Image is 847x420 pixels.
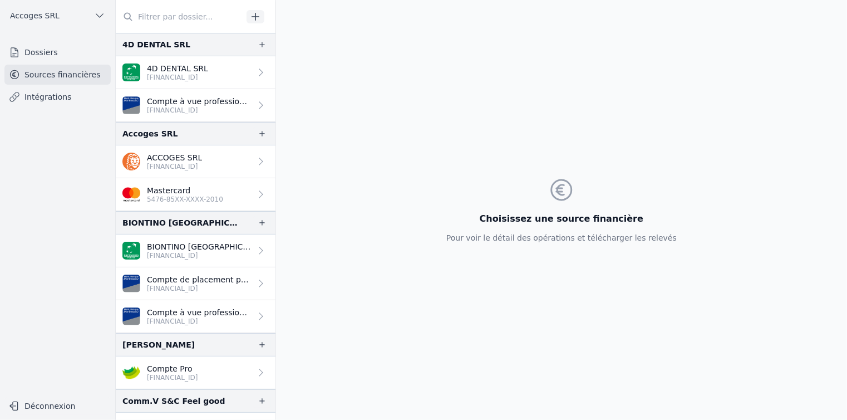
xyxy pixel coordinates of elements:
span: Accoges SRL [10,10,60,21]
div: BIONTINO [GEOGRAPHIC_DATA] SRL [122,216,240,229]
div: 4D DENTAL SRL [122,38,190,51]
div: [PERSON_NAME] [122,338,195,351]
p: [FINANCIAL_ID] [147,162,202,171]
p: Mastercard [147,185,223,196]
a: Dossiers [4,42,111,62]
img: VAN_BREDA_JVBABE22XXX.png [122,275,140,292]
img: BNP_BE_BUSINESS_GEBABEBB.png [122,64,140,81]
p: [FINANCIAL_ID] [147,317,251,326]
p: [FINANCIAL_ID] [147,373,198,382]
p: Compte Pro [147,363,198,374]
p: ACCOGES SRL [147,152,202,163]
input: Filtrer par dossier... [116,7,243,27]
p: [FINANCIAL_ID] [147,106,251,115]
h3: Choisissez une source financière [446,212,677,226]
a: Sources financières [4,65,111,85]
p: Compte à vue professionnel [147,96,251,107]
img: ing.png [122,153,140,170]
img: crelan.png [122,364,140,382]
a: Mastercard 5476-85XX-XXXX-2010 [116,178,275,211]
p: [FINANCIAL_ID] [147,284,251,293]
p: Compte de placement professionnel [147,274,251,285]
a: Intégrations [4,87,111,107]
a: 4D DENTAL SRL [FINANCIAL_ID] [116,56,275,89]
img: VAN_BREDA_JVBABE22XXX.png [122,96,140,114]
div: Comm.V S&C Feel good [122,394,225,408]
img: BNP_BE_BUSINESS_GEBABEBB.png [122,242,140,260]
p: Pour voir le détail des opérations et télécharger les relevés [446,232,677,243]
p: Compte à vue professionnel [147,307,251,318]
p: 5476-85XX-XXXX-2010 [147,195,223,204]
div: Accoges SRL [122,127,178,140]
a: Compte Pro [FINANCIAL_ID] [116,356,275,389]
button: Accoges SRL [4,7,111,25]
img: imageedit_2_6530439554.png [122,185,140,203]
a: Compte à vue professionnel [FINANCIAL_ID] [116,300,275,333]
a: ACCOGES SRL [FINANCIAL_ID] [116,145,275,178]
a: BIONTINO [GEOGRAPHIC_DATA] SPRL [FINANCIAL_ID] [116,235,275,267]
a: Compte de placement professionnel [FINANCIAL_ID] [116,267,275,300]
a: Compte à vue professionnel [FINANCIAL_ID] [116,89,275,122]
p: BIONTINO [GEOGRAPHIC_DATA] SPRL [147,241,251,252]
p: [FINANCIAL_ID] [147,251,251,260]
img: VAN_BREDA_JVBABE22XXX.png [122,307,140,325]
p: 4D DENTAL SRL [147,63,208,74]
button: Déconnexion [4,397,111,415]
p: [FINANCIAL_ID] [147,73,208,82]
